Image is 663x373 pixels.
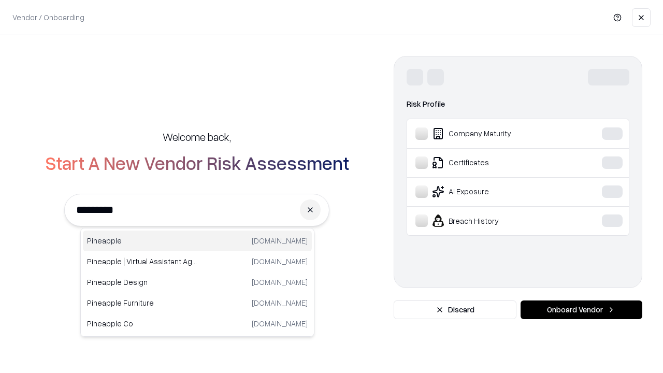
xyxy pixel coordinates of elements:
[252,297,308,308] p: [DOMAIN_NAME]
[45,152,349,173] h2: Start A New Vendor Risk Assessment
[87,277,197,288] p: Pineapple Design
[394,300,516,319] button: Discard
[415,214,570,227] div: Breach History
[87,256,197,267] p: Pineapple | Virtual Assistant Agency
[87,297,197,308] p: Pineapple Furniture
[12,12,84,23] p: Vendor / Onboarding
[80,228,314,337] div: Suggestions
[415,156,570,169] div: Certificates
[252,256,308,267] p: [DOMAIN_NAME]
[252,277,308,288] p: [DOMAIN_NAME]
[407,98,629,110] div: Risk Profile
[87,235,197,246] p: Pineapple
[252,318,308,329] p: [DOMAIN_NAME]
[252,235,308,246] p: [DOMAIN_NAME]
[415,185,570,198] div: AI Exposure
[521,300,642,319] button: Onboard Vendor
[163,130,231,144] h5: Welcome back,
[87,318,197,329] p: Pineapple Co
[415,127,570,140] div: Company Maturity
